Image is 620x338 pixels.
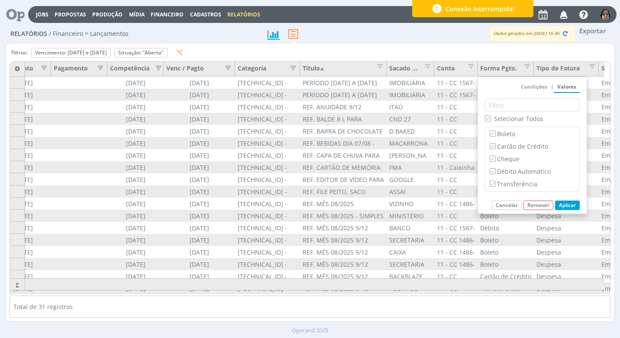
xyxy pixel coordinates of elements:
[490,168,495,174] input: Débito Automático
[235,294,300,306] div: [TECHNICAL_ID] - Internet
[148,11,186,18] button: Financeiro
[235,137,300,149] div: [TECHNICAL_ID] - Despesas com Reuniões / Eventos
[300,258,387,270] div: REF. MÊS 08/2025 9/12
[523,201,553,210] button: Remover
[492,201,522,210] button: Cancelar
[151,11,184,18] span: Financeiro
[190,11,221,18] span: Cadastros
[584,64,596,72] button: Editar filtro para Coluna Tipo de Fatura
[434,161,478,173] div: 11 - Caixinha
[534,270,599,282] div: Despesa
[235,149,300,161] div: [TECHNICAL_ID] - Despesas com Reuniões / Eventos
[166,64,232,75] div: Venc / Pagto
[434,173,478,185] div: 11 - CC 46458-5 - [GEOGRAPHIC_DATA]
[235,161,300,173] div: [TECHNICAL_ID] - Material de Escritório
[300,113,387,125] div: REF. BALDE 8 L PARA GRAVAÇÃO DE [DATE]
[10,278,25,290] div: Σ
[107,222,164,234] div: [DATE]
[434,198,478,210] div: 11 - CC 1486-9 - [GEOGRAPHIC_DATA]
[300,101,387,113] div: REF. ANUIDADE 9/12
[485,115,491,121] input: Selecionar Todos
[478,270,534,282] div: Cartão de Crédito
[126,11,147,18] button: Mídia
[164,113,235,125] div: [DATE]
[419,64,431,72] button: Editar filtro para Coluna Sacado / Cedente
[387,173,434,185] div: GOOGLE CAPCUT VÍDEO EDITOR
[485,99,579,111] input: Lista de Item de busca
[490,181,495,186] input: Transferência
[10,30,47,38] span: Relatórios
[164,222,235,234] div: [DATE]
[55,11,86,18] a: Propostas
[129,11,145,18] a: Mídia
[434,137,478,149] div: 11 - CC 46458-5 - [GEOGRAPHIC_DATA]
[164,210,235,222] div: [DATE]
[300,89,387,101] div: PERÍODO [DATE] A [DATE] 9/12
[434,258,478,270] div: 11 - CC 1486-9 - [GEOGRAPHIC_DATA]
[107,77,164,89] div: [DATE]
[434,246,478,258] div: 11 - CC 1486-9 - [GEOGRAPHIC_DATA]
[517,81,551,92] a: Condições
[235,113,300,125] div: [TECHNICAL_ID] - Despesas com Reuniões / Eventos
[300,137,387,149] div: REF. BEBIDAS DIA 07/08 - EQUIPE [PERSON_NAME], [PERSON_NAME], [PERSON_NAME] E [PERSON_NAME]
[164,234,235,246] div: [DATE]
[300,294,387,306] div: REF. MÊS 08/2025 9/12
[300,270,387,282] div: REF. MÊS 08/2025 9/12
[92,11,123,18] a: Produção
[387,270,434,282] div: BACKBLAZE
[434,62,478,77] div: Conta
[300,149,387,161] div: REF. CAPA DE CHUVA PARA GRAVAÇÃO DE [DATE]
[488,141,577,151] label: Cartão de Crédito
[11,49,28,57] span: Filtros:
[235,77,300,89] div: [TECHNICAL_ID] - Aluguel
[300,77,387,89] div: PERÍODO [DATE] A [DATE] (COMISSÃO + IPTU) 9/12
[164,77,235,89] div: [DATE]
[534,294,599,306] div: Despesa
[387,149,434,161] div: [PERSON_NAME] & CIA LTDA
[387,210,434,222] div: MINISTÉRIO DA FAZENDA
[107,101,164,113] div: [DATE]
[387,198,434,210] div: VIZINHO SUPERMERCADOS LTDA
[478,222,534,234] div: Débito Automático
[387,125,434,137] div: D BAKED ORIGINALS COOKIES
[164,137,235,149] div: [DATE]
[235,222,300,234] div: [TECHNICAL_ID] - Tarifa Pacote Serviços
[485,83,580,92] div: |
[478,62,534,77] div: Forma Pgto.
[534,222,599,234] div: Despesa
[434,185,478,198] div: 11 - CC 46458-5 - [GEOGRAPHIC_DATA]
[387,234,434,246] div: SECRETARIA DA RECEITA FEDERAL DO BRASIL - RFB
[300,161,387,173] div: REF. CARTÃO DE MEMÓRIA SDXC SANDISK EXTREME PRO 64GB UHS-200MB/S 3/3
[600,9,611,20] img: 6
[387,101,434,113] div: ITAÚ UNIBANCO S/A
[235,173,300,185] div: [TECHNICAL_ID] - Capcut
[235,89,300,101] div: [TECHNICAL_ID] - Aluguel
[235,101,300,113] div: [TECHNICAL_ID] - Tarifa Cartão de Crédito
[107,113,164,125] div: [DATE]
[235,258,300,270] div: [TECHNICAL_ID] - IRRF Colaboradores
[107,149,164,161] div: [DATE]
[107,89,164,101] div: [DATE]
[387,62,434,77] div: Sacado / Cedente
[488,129,577,138] label: Boleto
[534,258,599,270] div: Despesa
[490,26,575,42] div: Dados gerados em [DATE] 16:36
[225,11,263,18] button: Relatórios
[107,210,164,222] div: [DATE]
[107,161,164,173] div: [DATE]
[235,246,300,258] div: [TECHNICAL_ID] - FGTS Colaboradores
[187,11,224,18] button: Cadastros
[478,77,587,214] div: Editor de filtro para coluna Forma Pgto.
[300,173,387,185] div: REF. EDITOR DE VÍDEO PARA IPHONE 2/5
[387,77,434,89] div: IMOBILIÁRIA MASTER - [PERSON_NAME]
[235,198,300,210] div: [TECHNICAL_ID] - FEE
[434,234,478,246] div: 11 - CC 1486-9 - [GEOGRAPHIC_DATA]
[387,89,434,101] div: IMOBILIÁRIA MASTER - [PERSON_NAME]
[164,125,235,137] div: [DATE]
[107,137,164,149] div: [DATE]
[235,234,300,246] div: [TECHNICAL_ID] - INSS Colaboradores
[519,64,531,72] button: Editar filtro para Coluna Forma Pgto.
[434,89,478,101] div: 11 - CC 1567-4 - [GEOGRAPHIC_DATA]
[434,210,478,222] div: 11 - CC 46458-5 - [GEOGRAPHIC_DATA]
[300,62,387,77] div: Título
